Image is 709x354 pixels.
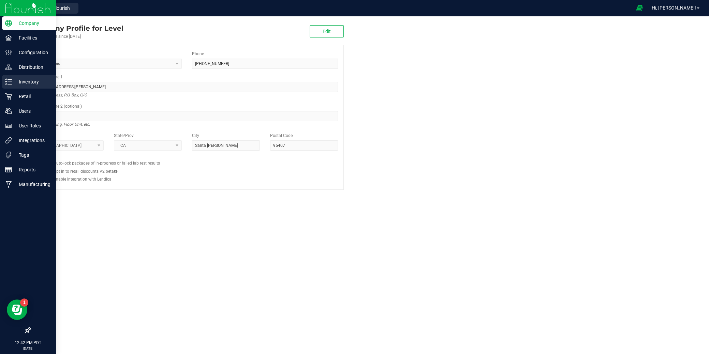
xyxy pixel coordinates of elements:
[5,152,12,158] inline-svg: Tags
[5,93,12,100] inline-svg: Retail
[652,5,696,11] span: Hi, [PERSON_NAME]!
[5,122,12,129] inline-svg: User Roles
[270,133,293,139] label: Postal Code
[12,34,53,42] p: Facilities
[12,63,53,71] p: Distribution
[632,1,647,15] span: Open Ecommerce Menu
[54,160,160,166] label: Auto-lock packages of in-progress or failed lab test results
[192,140,260,151] input: City
[192,59,338,69] input: (123) 456-7890
[12,107,53,115] p: Users
[12,136,53,144] p: Integrations
[36,111,338,121] input: Suite, Building, Unit, etc.
[12,48,53,57] p: Configuration
[36,156,338,160] h2: Configs
[12,92,53,101] p: Retail
[192,51,204,57] label: Phone
[323,29,331,34] span: Edit
[5,108,12,114] inline-svg: Users
[114,133,134,139] label: State/Prov
[12,151,53,159] p: Tags
[36,103,82,109] label: Address Line 2 (optional)
[12,78,53,86] p: Inventory
[5,166,12,173] inline-svg: Reports
[54,168,117,174] label: Opt in to retail discounts V2 beta
[5,78,12,85] inline-svg: Inventory
[12,19,53,27] p: Company
[36,91,87,99] i: Street address, P.O. Box, C/O
[7,299,27,320] iframe: Resource center
[54,176,112,182] label: Enable integration with Lendica
[5,20,12,27] inline-svg: Company
[12,122,53,130] p: User Roles
[5,34,12,41] inline-svg: Facilities
[5,49,12,56] inline-svg: Configuration
[5,181,12,188] inline-svg: Manufacturing
[3,340,53,346] p: 12:42 PM PDT
[30,33,123,40] div: Account active since [DATE]
[30,23,123,33] div: Level
[36,120,90,128] i: Suite, Building, Floor, Unit, etc.
[192,133,199,139] label: City
[270,140,338,151] input: Postal Code
[12,180,53,188] p: Manufacturing
[5,137,12,144] inline-svg: Integrations
[3,346,53,351] p: [DATE]
[36,82,338,92] input: Address
[310,25,344,37] button: Edit
[20,298,28,307] iframe: Resource center unread badge
[12,166,53,174] p: Reports
[5,64,12,71] inline-svg: Distribution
